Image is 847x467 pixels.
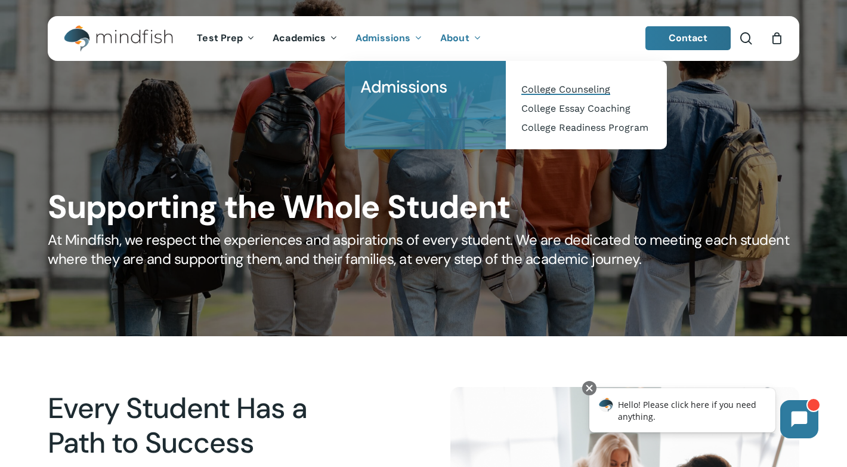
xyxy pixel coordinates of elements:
[48,188,799,226] h1: Supporting the Whole Student
[518,118,655,137] a: College Readiness Program
[521,84,610,95] span: College Counseling
[431,33,490,44] a: About
[521,103,630,114] span: College Essay Coaching
[440,32,469,44] span: About
[48,16,799,61] header: Main Menu
[360,76,447,98] span: Admissions
[48,231,799,269] h5: At Mindfish, we respect the experiences and aspirations of every student. We are dedicated to mee...
[669,32,708,44] span: Contact
[347,33,431,44] a: Admissions
[577,379,830,450] iframe: Chatbot
[356,32,410,44] span: Admissions
[197,32,243,44] span: Test Prep
[645,26,731,50] a: Contact
[357,73,494,102] a: Admissions
[188,16,490,61] nav: Main Menu
[521,122,648,133] span: College Readiness Program
[518,80,655,99] a: College Counseling
[518,99,655,118] a: College Essay Coaching
[48,391,367,460] h2: Every Student Has a Path to Success
[264,33,347,44] a: Academics
[188,33,264,44] a: Test Prep
[770,32,783,45] a: Cart
[273,32,326,44] span: Academics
